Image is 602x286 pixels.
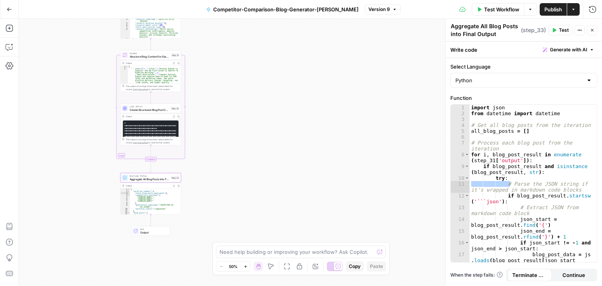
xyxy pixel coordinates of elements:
span: Toggle code folding, rows 13 through 135 [128,214,130,216]
div: 14 [451,216,470,228]
div: 8 [451,152,470,163]
div: Run Code · PythonAggregate All Blog Posts into Final OutputStep 33Output{ "workflow_summary":{ "t... [120,173,181,215]
div: 5 [121,196,130,198]
button: Copy [346,261,364,272]
div: This output is too large & has been abbreviated for review. to view the full content. [126,138,180,144]
div: 1 [451,105,470,110]
g: Edge from step_31 to step_32 [150,92,151,103]
div: 12 [121,212,130,214]
span: Structure Blog Content for Each Competitor [130,54,170,58]
span: Paste [370,263,383,270]
span: Toggle code folding, rows 12 through 383 [128,212,130,214]
div: 15 [451,228,470,240]
div: 3 [121,192,130,194]
div: Output [126,115,170,118]
div: 6 [121,24,130,26]
div: LoopIterationStructure Blog Content for Each CompetitorStep 31Output[ "```json\n{\n\"title\":\"Un... [120,51,181,92]
div: 1 [121,188,130,190]
div: 11 [121,210,130,212]
span: Toggle code folding, rows 1 through 3 [126,66,128,68]
div: Complete [120,157,181,161]
div: 11 [451,181,470,193]
a: When the step fails: [450,272,503,279]
div: 6 [451,134,470,140]
button: Test [548,25,572,35]
span: Copy the output [133,141,148,144]
label: Function [450,94,597,102]
div: 9 [121,38,130,40]
input: Python [455,76,583,84]
span: Toggle code folding, rows 16 through 17 [465,240,469,246]
span: Publish [544,5,562,13]
button: Competitor-Comparison-Blog-Generator-[PERSON_NAME] [201,3,363,16]
div: Output [126,62,170,65]
span: Toggle code folding, rows 4 through 8 [128,194,130,196]
div: 13 [451,205,470,216]
span: Toggle code folding, rows 12 through 19 [465,193,469,199]
div: 10 [121,208,130,210]
span: Generate with AI [550,46,587,53]
span: Continue [562,271,585,279]
span: Competitor-Comparison-Blog-Generator-[PERSON_NAME] [213,5,359,13]
div: EndOutput [120,226,181,236]
span: Aggregate All Blog Posts into Final Output [130,177,169,181]
g: Edge from step_30 to step_31 [150,38,151,50]
div: 9 [121,204,130,208]
div: 6 [121,198,130,200]
button: Test Workflow [472,3,524,16]
span: Toggle code folding, rows 8 through 37 [465,152,469,157]
g: Edge from step_33 to end [150,214,151,226]
span: Toggle code folding, rows 1 through 392 [128,188,130,190]
div: Step 32 [171,107,180,110]
span: Run Code · Python [130,174,169,177]
div: 9 [451,163,470,175]
button: Paste [367,261,386,272]
span: Iteration [130,52,170,55]
button: Version 9 [365,4,401,14]
span: Create Structured Blog Post Content [130,108,169,112]
div: This output is too large & has been abbreviated for review. to view the full content. [126,85,180,91]
div: 13 [121,214,130,216]
div: Output [126,184,170,187]
span: Test [559,27,569,34]
div: 17 [451,252,470,269]
div: 7 [121,26,130,28]
span: Copy the output [133,88,148,91]
div: 16 [451,240,470,252]
div: 2 [121,190,130,192]
div: 5 [451,128,470,134]
div: Write code [446,42,602,58]
div: 4 [121,18,130,22]
span: Version 9 [368,6,390,13]
div: 7 [121,200,130,202]
span: 50% [229,263,238,270]
div: Complete [145,157,156,161]
div: 1 [121,66,128,68]
span: Toggle code folding, rows 9 through 37 [465,163,469,169]
span: Toggle code folding, rows 2 through 11 [128,190,130,192]
div: 7 [451,140,470,152]
button: Generate with AI [540,45,597,55]
g: Edge from step_31-iteration-end to step_33 [150,161,151,172]
button: Continue [552,269,596,281]
div: 4 [451,122,470,128]
button: Publish [540,3,567,16]
label: Select Language [450,63,597,71]
span: ( step_33 ) [521,26,546,34]
div: Step 31 [171,53,180,57]
span: LLM · GPT-4.1 [130,105,169,108]
div: 2 [451,110,470,116]
div: 8 [121,202,130,204]
span: End [140,228,167,231]
span: Copy [349,263,361,270]
textarea: Aggregate All Blog Posts into Final Output [451,22,519,38]
span: Test Workflow [484,5,519,13]
span: Terminate Workflow [512,271,547,279]
div: 8 [121,28,130,38]
div: 10 [451,175,470,181]
div: 4 [121,194,130,196]
div: 3 [451,116,470,122]
span: Toggle code folding, rows 10 through 29 [465,175,469,181]
div: 12 [451,193,470,205]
